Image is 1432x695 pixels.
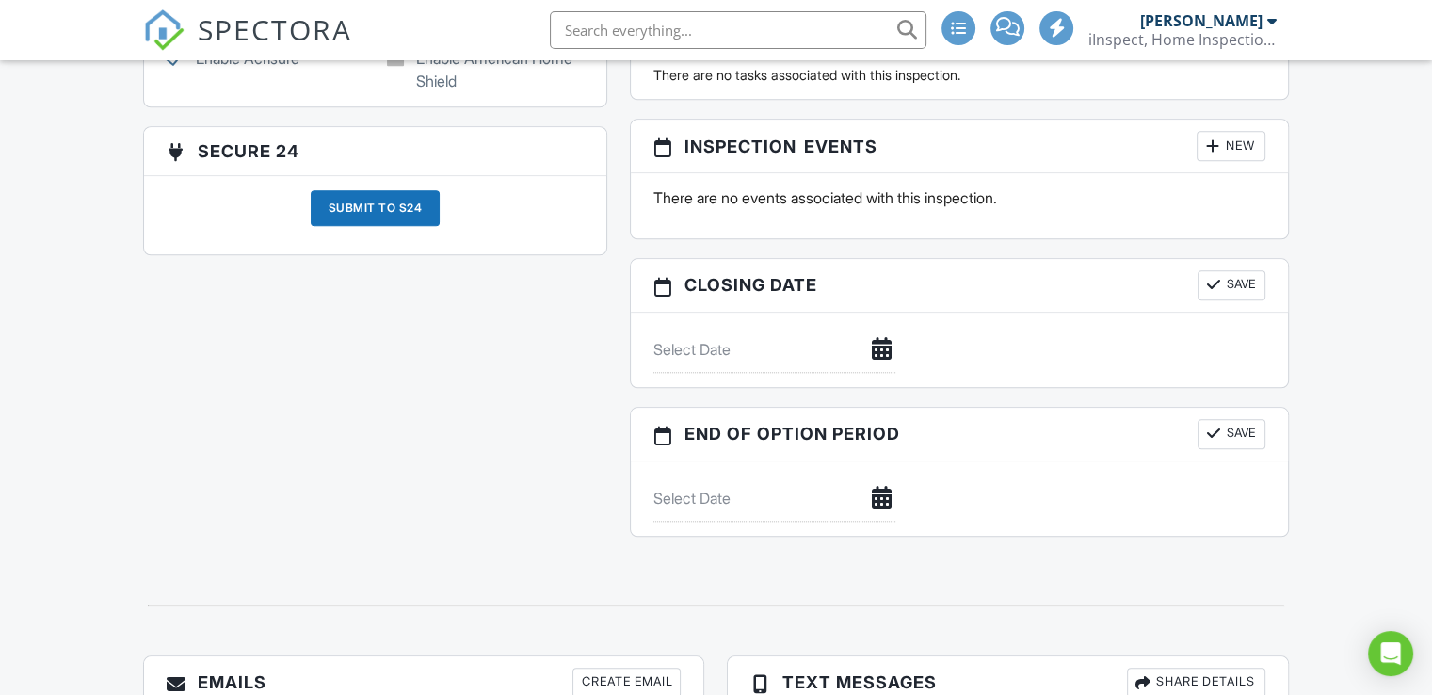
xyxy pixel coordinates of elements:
[684,134,796,159] span: Inspection
[550,11,926,49] input: Search everything...
[642,66,1277,85] div: There are no tasks associated with this inspection.
[198,9,352,49] span: SPECTORA
[1198,419,1265,449] button: Save
[684,272,817,298] span: Closing date
[143,9,185,51] img: The Best Home Inspection Software - Spectora
[311,190,441,240] a: Submit to S24
[1088,30,1277,49] div: iInspect, Home Inspection Services Lic# HI-1619
[143,25,352,65] a: SPECTORA
[387,47,584,92] label: Enable American Home Shield
[1140,11,1263,30] div: [PERSON_NAME]
[653,187,1265,208] p: There are no events associated with this inspection.
[1198,270,1265,300] button: Save
[653,476,895,522] input: Select Date
[804,134,877,159] span: Events
[653,327,895,373] input: Select Date
[1368,631,1413,676] div: Open Intercom Messenger
[144,127,606,176] h3: Secure 24
[1197,131,1265,161] div: New
[311,190,441,226] div: Submit to S24
[684,421,900,446] span: End of Option Period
